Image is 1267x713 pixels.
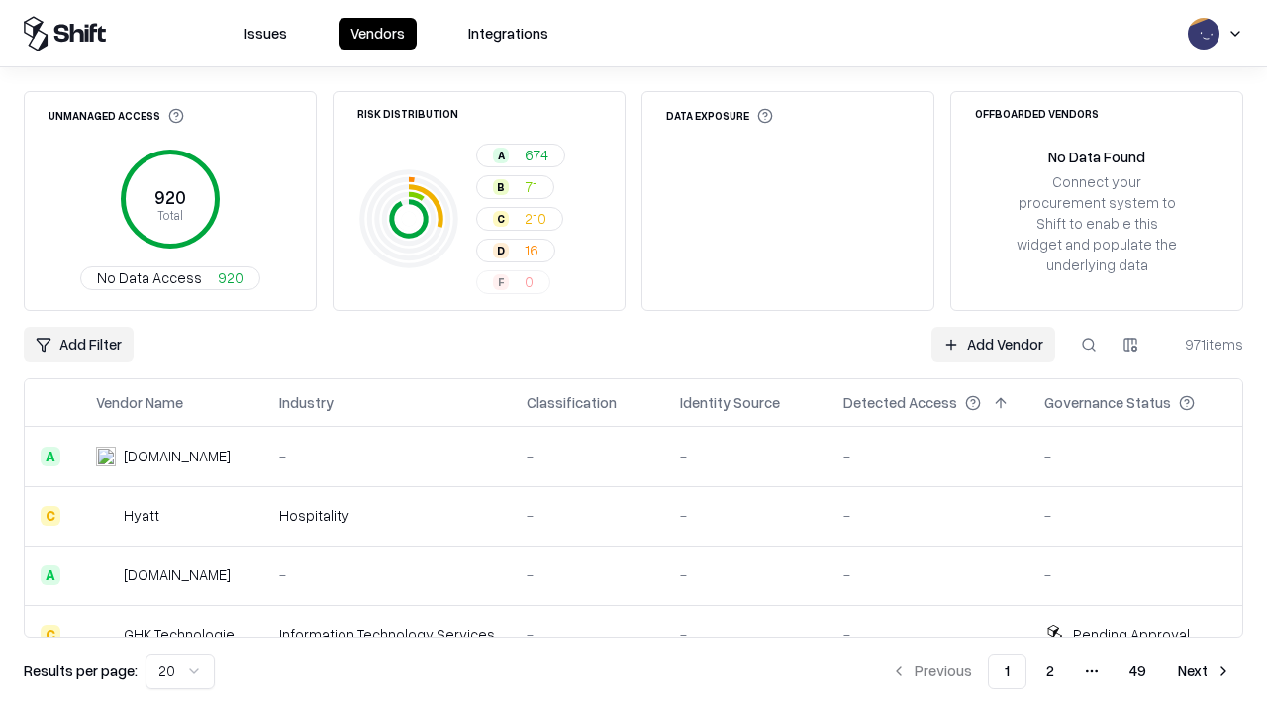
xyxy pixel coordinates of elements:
[279,624,495,645] div: Information Technology Services
[527,564,648,585] div: -
[680,446,812,466] div: -
[988,654,1026,689] button: 1
[124,564,231,585] div: [DOMAIN_NAME]
[233,18,299,50] button: Issues
[24,661,138,681] p: Results per page:
[279,446,495,466] div: -
[357,108,458,119] div: Risk Distribution
[96,506,116,526] img: Hyatt
[527,446,648,466] div: -
[476,239,555,262] button: D16
[525,208,546,229] span: 210
[1030,654,1070,689] button: 2
[1166,654,1243,689] button: Next
[527,624,648,645] div: -
[96,625,116,645] img: GHK Technologies Inc.
[41,506,60,526] div: C
[680,392,780,413] div: Identity Source
[41,447,60,466] div: A
[680,564,812,585] div: -
[1044,505,1226,526] div: -
[525,176,537,197] span: 71
[680,505,812,526] div: -
[96,565,116,585] img: primesec.co.il
[1164,334,1243,355] div: 971 items
[218,267,244,288] span: 920
[279,505,495,526] div: Hospitality
[279,564,495,585] div: -
[1073,624,1190,645] div: Pending Approval
[493,211,509,227] div: C
[666,108,773,124] div: Data Exposure
[493,179,509,195] div: B
[124,505,159,526] div: Hyatt
[154,186,186,208] tspan: 920
[41,565,60,585] div: A
[843,392,957,413] div: Detected Access
[476,175,554,199] button: B71
[80,266,260,290] button: No Data Access920
[843,446,1013,466] div: -
[124,624,247,645] div: GHK Technologies Inc.
[96,447,116,466] img: intrado.com
[1044,564,1226,585] div: -
[527,392,617,413] div: Classification
[843,624,1013,645] div: -
[456,18,560,50] button: Integrations
[1048,147,1145,167] div: No Data Found
[843,564,1013,585] div: -
[680,624,812,645] div: -
[879,654,1243,689] nav: pagination
[525,240,538,260] span: 16
[24,327,134,362] button: Add Filter
[843,505,1013,526] div: -
[124,446,231,466] div: [DOMAIN_NAME]
[49,108,184,124] div: Unmanaged Access
[525,145,548,165] span: 674
[476,144,565,167] button: A674
[339,18,417,50] button: Vendors
[1044,392,1171,413] div: Governance Status
[931,327,1055,362] a: Add Vendor
[527,505,648,526] div: -
[493,148,509,163] div: A
[493,243,509,258] div: D
[157,207,183,223] tspan: Total
[279,392,334,413] div: Industry
[41,625,60,645] div: C
[1044,446,1226,466] div: -
[1114,654,1162,689] button: 49
[96,392,183,413] div: Vendor Name
[1015,171,1179,276] div: Connect your procurement system to Shift to enable this widget and populate the underlying data
[476,207,563,231] button: C210
[975,108,1099,119] div: Offboarded Vendors
[97,267,202,288] span: No Data Access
